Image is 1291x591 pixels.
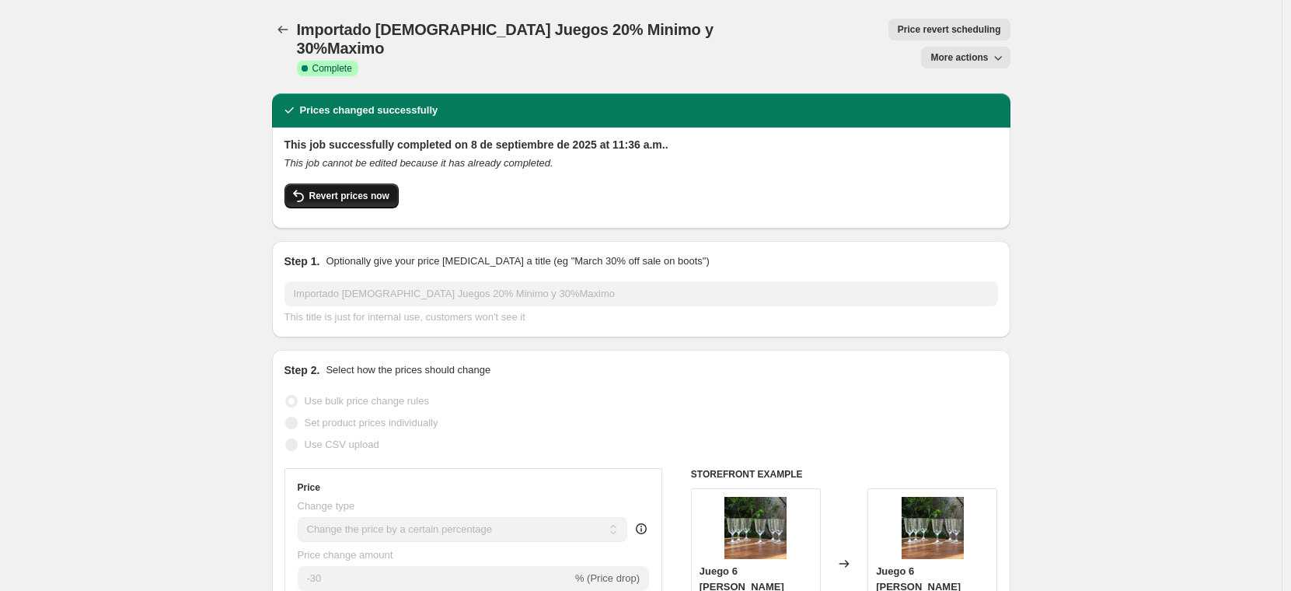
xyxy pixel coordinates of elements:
[305,439,379,450] span: Use CSV upload
[298,500,355,512] span: Change type
[633,521,649,537] div: help
[284,184,399,208] button: Revert prices now
[888,19,1010,40] button: Price revert scheduling
[691,468,998,481] h6: STOREFRONT EXAMPLE
[326,254,709,269] p: Optionally give your price [MEDICAL_DATA] a title (eg "March 30% off sale on boots")
[921,47,1010,68] button: More actions
[575,572,640,584] span: % (Price drop)
[724,497,787,559] img: 1_ac65bd50-3f28-4a3f-b245-4b1618faea49_80x.jpg
[326,362,490,378] p: Select how the prices should change
[902,497,964,559] img: 1_ac65bd50-3f28-4a3f-b245-4b1618faea49_80x.jpg
[298,549,393,561] span: Price change amount
[930,51,988,64] span: More actions
[312,62,352,75] span: Complete
[898,23,1001,36] span: Price revert scheduling
[297,21,714,57] span: Importado [DEMOGRAPHIC_DATA] Juegos 20% Minimo y 30%Maximo
[309,190,389,202] span: Revert prices now
[284,282,998,306] input: 30% off holiday sale
[305,395,429,407] span: Use bulk price change rules
[284,254,320,269] h2: Step 1.
[298,566,572,591] input: -15
[272,19,294,40] button: Price change jobs
[300,103,438,118] h2: Prices changed successfully
[305,417,438,428] span: Set product prices individually
[284,157,553,169] i: This job cannot be edited because it has already completed.
[284,137,998,152] h2: This job successfully completed on 8 de septiembre de 2025 at 11:36 a.m..
[298,481,320,494] h3: Price
[284,362,320,378] h2: Step 2.
[284,311,525,323] span: This title is just for internal use, customers won't see it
